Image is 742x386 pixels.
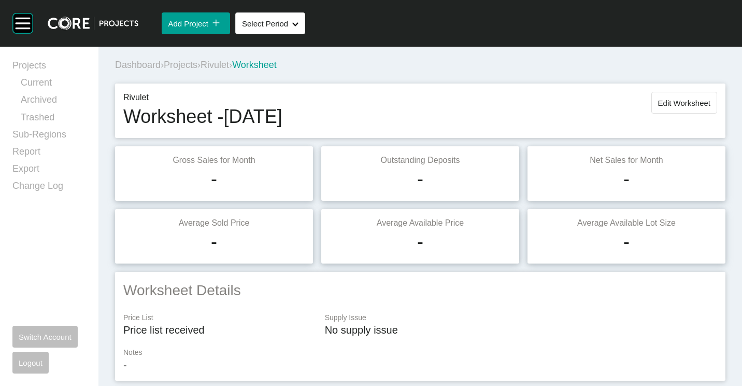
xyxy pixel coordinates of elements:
h1: - [417,229,423,255]
a: Export [12,162,86,180]
button: Switch Account [12,326,78,348]
p: Gross Sales for Month [123,155,305,166]
button: Logout [12,352,49,374]
p: Price list received [123,323,315,337]
h1: - [417,166,423,192]
p: Outstanding Deposits [330,155,511,166]
a: Dashboard [115,60,161,70]
img: core-logo-dark.3138cae2.png [48,17,138,30]
span: › [229,60,232,70]
a: Report [12,145,86,162]
a: Archived [21,93,86,111]
button: Edit Worksheet [651,92,717,114]
a: Trashed [21,111,86,128]
p: Average Available Lot Size [536,217,717,229]
span: › [197,60,201,70]
p: Price List [123,313,315,323]
h1: - [623,229,630,255]
h1: - [211,229,217,255]
span: Select Period [242,19,288,28]
p: No supply issue [325,323,717,337]
a: Current [21,76,86,93]
a: Sub-Regions [12,128,86,145]
span: Edit Worksheet [658,99,710,107]
p: - [123,358,717,373]
a: Projects [12,59,86,76]
a: Change Log [12,180,86,197]
button: Add Project [162,12,230,34]
span: › [161,60,164,70]
span: Worksheet [232,60,277,70]
p: Average Available Price [330,217,511,229]
button: Select Period [235,12,305,34]
h1: Worksheet - [DATE] [123,104,282,130]
h1: - [211,166,217,192]
p: Average Sold Price [123,217,305,229]
a: Rivulet [201,60,229,70]
a: Projects [164,60,197,70]
h2: Worksheet Details [123,280,717,300]
p: Supply Issue [325,313,717,323]
span: Switch Account [19,333,72,341]
span: Logout [19,359,42,367]
h1: - [623,166,630,192]
p: Notes [123,348,717,358]
span: Add Project [168,19,208,28]
p: Net Sales for Month [536,155,717,166]
p: Rivulet [123,92,282,103]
